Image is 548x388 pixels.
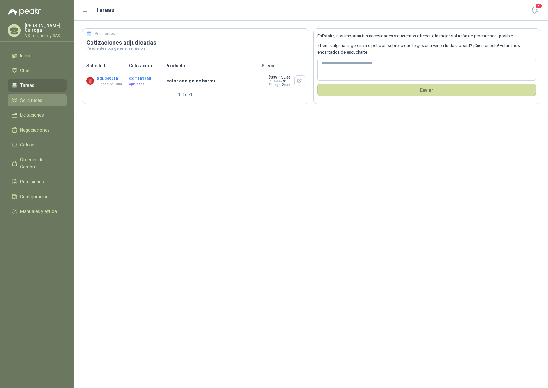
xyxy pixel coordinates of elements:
span: Chat [20,67,30,74]
p: $ [268,75,290,80]
span: Licitaciones [20,112,44,119]
p: En , nos importan tus necesidades y queremos ofrecerte la mejor solución de procurement posible. [317,33,536,39]
p: Pendientes por generar remisión [86,47,305,50]
a: Manuales y ayuda [8,205,67,218]
h1: Tareas [96,5,114,15]
span: Remisiones [20,178,44,185]
img: Logo peakr [8,8,41,16]
span: 0 [285,80,290,83]
p: Producto [165,62,258,69]
span: ,00 [285,76,290,79]
button: 3 [529,5,540,16]
span: Negociaciones [20,126,50,134]
span: 339.150 [271,75,290,80]
h5: Pendientes [95,31,115,37]
div: 1 - 1 de 1 [178,90,213,100]
a: Tareas [8,79,67,92]
a: Cotizar [8,139,67,151]
a: Inicio [8,49,67,62]
h3: Cotizaciones adjudicadas [86,39,305,47]
p: ¿Tienes alguna sugerencia o petición sobre lo que te gustaría ver en tu dashboard? ¡Cuéntanoslo! ... [317,42,536,56]
p: lector codigo de barrar [165,77,258,84]
a: Configuración [8,190,67,203]
span: Tareas [20,82,34,89]
div: Incluido [269,80,282,83]
img: Company Logo [86,77,94,85]
span: Órdenes de Compra [20,156,60,170]
span: Inicio [20,52,30,59]
b: Peakr [322,33,334,38]
span: Manuales y ayuda [20,208,57,215]
span: Solicitudes [20,97,42,104]
button: COT161260 [129,76,151,81]
span: Cotizar [20,141,35,148]
a: Remisiones [8,176,67,188]
p: Cotización [129,62,161,69]
p: [PERSON_NAME] Quiroga [25,23,67,32]
span: 3 [535,3,542,9]
span: ,00 [287,80,290,83]
p: Solicitud [86,62,125,69]
a: Solicitudes [8,94,67,106]
button: Envíar [317,84,536,96]
span: Configuración [20,193,48,200]
a: Negociaciones [8,124,67,136]
span: $ [283,80,290,83]
span: 2 días [282,83,290,87]
button: SOL049716 [97,76,118,81]
a: Licitaciones [8,109,67,121]
p: M3 Technology SAS [25,34,67,38]
p: Fundación Clínica Shaio [97,82,126,87]
a: Chat [8,64,67,77]
p: Entrega: [268,83,290,87]
p: Ajudicada [129,82,161,87]
a: Órdenes de Compra [8,154,67,173]
p: Precio [262,62,305,69]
